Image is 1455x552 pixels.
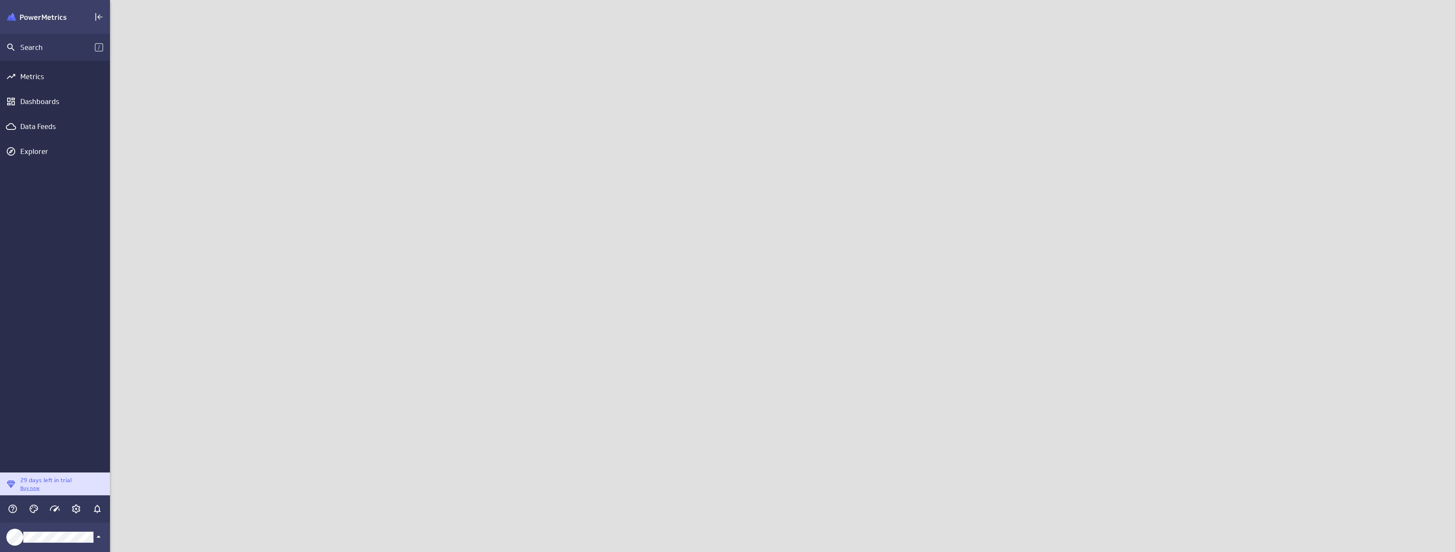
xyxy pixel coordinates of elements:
[20,147,108,156] div: Explorer
[27,502,41,516] div: Themes
[50,504,60,514] svg: Usage
[7,13,66,21] img: Klipfolio PowerMetrics Banner
[20,485,71,492] p: Buy now
[20,43,95,52] div: Search
[20,122,90,131] div: Data Feeds
[71,504,81,514] svg: Account and settings
[29,504,39,514] svg: Themes
[20,97,90,106] div: Dashboards
[20,72,90,81] div: Metrics
[95,43,103,52] span: /
[20,476,71,485] p: 29 days left in trial
[92,10,106,24] div: Collapse
[90,502,104,516] div: Notifications
[69,502,83,516] div: Account and settings
[5,502,20,516] div: Help & PowerMetrics Assistant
